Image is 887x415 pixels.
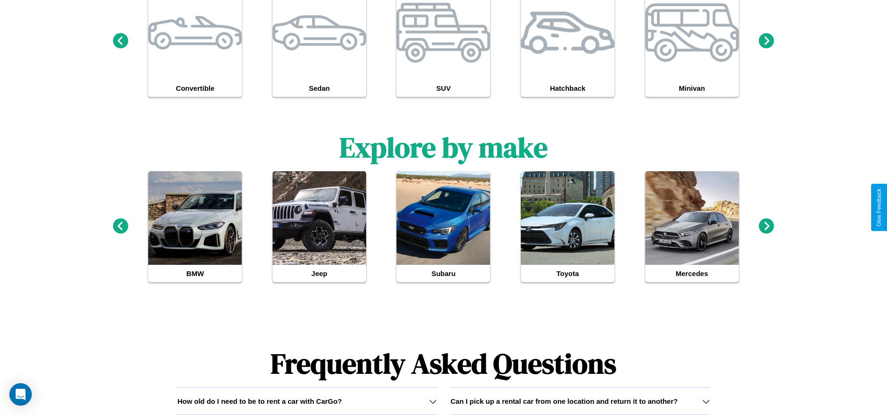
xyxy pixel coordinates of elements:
[9,383,32,406] div: Open Intercom Messenger
[273,265,366,282] h4: Jeep
[645,80,739,97] h4: Minivan
[148,80,242,97] h4: Convertible
[521,265,614,282] h4: Toyota
[451,397,678,405] h3: Can I pick up a rental car from one location and return it to another?
[177,397,342,405] h3: How old do I need to be to rent a car with CarGo?
[645,265,739,282] h4: Mercedes
[177,340,709,387] h1: Frequently Asked Questions
[339,128,548,167] h1: Explore by make
[397,80,490,97] h4: SUV
[876,189,882,226] div: Give Feedback
[148,265,242,282] h4: BMW
[521,80,614,97] h4: Hatchback
[273,80,366,97] h4: Sedan
[397,265,490,282] h4: Subaru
